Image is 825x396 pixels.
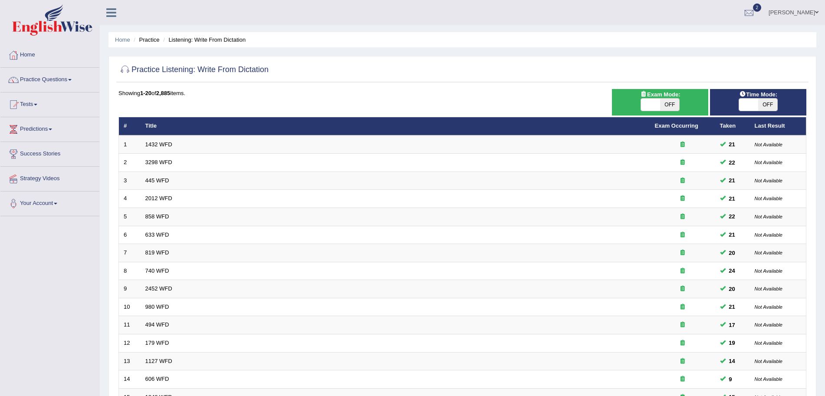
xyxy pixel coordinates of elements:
small: Not Available [755,250,782,255]
div: Show exams occurring in exams [612,89,708,115]
small: Not Available [755,340,782,346]
div: Exam occurring question [655,375,710,383]
a: 740 WFD [145,267,169,274]
small: Not Available [755,304,782,310]
div: Exam occurring question [655,249,710,257]
small: Not Available [755,160,782,165]
span: Exam Mode: [637,90,684,99]
div: Exam occurring question [655,321,710,329]
a: 1127 WFD [145,358,172,364]
th: Title [141,117,650,135]
span: OFF [660,99,679,111]
a: 2012 WFD [145,195,172,201]
span: You can still take this question [726,320,739,330]
div: Exam occurring question [655,195,710,203]
span: You can still take this question [726,212,739,221]
td: 13 [119,352,141,370]
span: You can still take this question [726,140,739,149]
small: Not Available [755,286,782,291]
a: Practice Questions [0,68,99,89]
div: Showing of items. [118,89,806,97]
div: Exam occurring question [655,267,710,275]
th: Last Result [750,117,806,135]
a: Success Stories [0,142,99,164]
a: 494 WFD [145,321,169,328]
td: 5 [119,208,141,226]
a: 3298 WFD [145,159,172,165]
div: Exam occurring question [655,285,710,293]
a: Exam Occurring [655,122,698,129]
td: 4 [119,190,141,208]
div: Exam occurring question [655,339,710,347]
a: Home [0,43,99,65]
div: Exam occurring question [655,213,710,221]
span: You can still take this question [726,375,736,384]
small: Not Available [755,376,782,382]
td: 8 [119,262,141,280]
span: You can still take this question [726,266,739,275]
span: You can still take this question [726,230,739,239]
td: 10 [119,298,141,316]
td: 6 [119,226,141,244]
span: Time Mode: [736,90,781,99]
small: Not Available [755,268,782,274]
span: You can still take this question [726,158,739,167]
li: Practice [131,36,159,44]
small: Not Available [755,232,782,238]
td: 9 [119,280,141,298]
small: Not Available [755,196,782,201]
span: You can still take this question [726,284,739,294]
small: Not Available [755,359,782,364]
span: OFF [758,99,777,111]
span: You can still take this question [726,338,739,347]
td: 12 [119,334,141,352]
div: Exam occurring question [655,141,710,149]
a: 2452 WFD [145,285,172,292]
small: Not Available [755,142,782,147]
a: Your Account [0,191,99,213]
a: 445 WFD [145,177,169,184]
a: Strategy Videos [0,167,99,188]
div: Exam occurring question [655,357,710,366]
td: 1 [119,135,141,154]
a: 819 WFD [145,249,169,256]
span: You can still take this question [726,248,739,257]
small: Not Available [755,178,782,183]
span: You can still take this question [726,176,739,185]
span: You can still take this question [726,194,739,203]
a: Predictions [0,117,99,139]
span: 2 [753,3,762,12]
li: Listening: Write From Dictation [161,36,246,44]
th: Taken [715,117,750,135]
td: 2 [119,154,141,172]
small: Not Available [755,322,782,327]
div: Exam occurring question [655,158,710,167]
span: You can still take this question [726,356,739,366]
a: 633 WFD [145,231,169,238]
a: 606 WFD [145,376,169,382]
span: You can still take this question [726,302,739,311]
a: 179 WFD [145,340,169,346]
b: 2,885 [156,90,171,96]
h2: Practice Listening: Write From Dictation [118,63,269,76]
small: Not Available [755,214,782,219]
div: Exam occurring question [655,303,710,311]
div: Exam occurring question [655,177,710,185]
b: 1-20 [140,90,151,96]
td: 14 [119,370,141,389]
th: # [119,117,141,135]
a: 980 WFD [145,304,169,310]
a: 858 WFD [145,213,169,220]
a: 1432 WFD [145,141,172,148]
td: 11 [119,316,141,334]
a: Home [115,36,130,43]
td: 3 [119,172,141,190]
div: Exam occurring question [655,231,710,239]
td: 7 [119,244,141,262]
a: Tests [0,92,99,114]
